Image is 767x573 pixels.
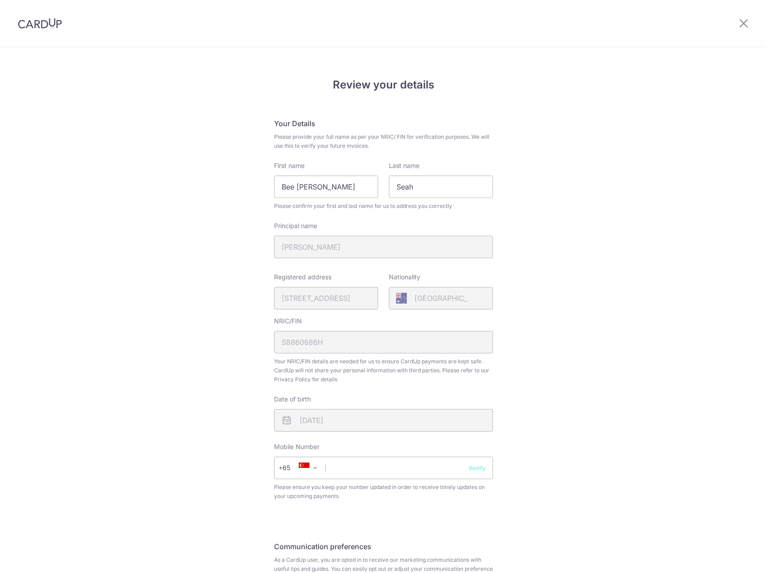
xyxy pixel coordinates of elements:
[274,317,302,326] label: NRIC/FIN
[274,202,493,211] span: Please confirm your first and last name for us to address you correctly
[389,161,419,170] label: Last name
[274,273,331,282] label: Registered address
[279,463,303,473] span: +65
[274,161,305,170] label: First name
[274,221,317,230] label: Principal name
[274,118,493,129] h5: Your Details
[389,273,420,282] label: Nationality
[18,18,62,29] img: CardUp
[274,483,493,501] span: Please ensure you keep your number updated in order to receive timely updates on your upcoming pa...
[274,541,493,552] h5: Communication preferences
[274,442,319,451] label: Mobile Number
[274,357,493,384] span: Your NRIC/FIN details are needed for us to ensure CardUp payments are kept safe. CardUp will not ...
[468,463,486,472] button: Verify
[281,463,303,473] span: +65
[274,77,493,93] h4: Review your details
[274,132,493,150] span: Please provide your full name as per your NRIC/ FIN for verification purposes. We will use this t...
[274,176,378,198] input: First Name
[389,176,493,198] input: Last name
[274,395,311,404] label: Date of birth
